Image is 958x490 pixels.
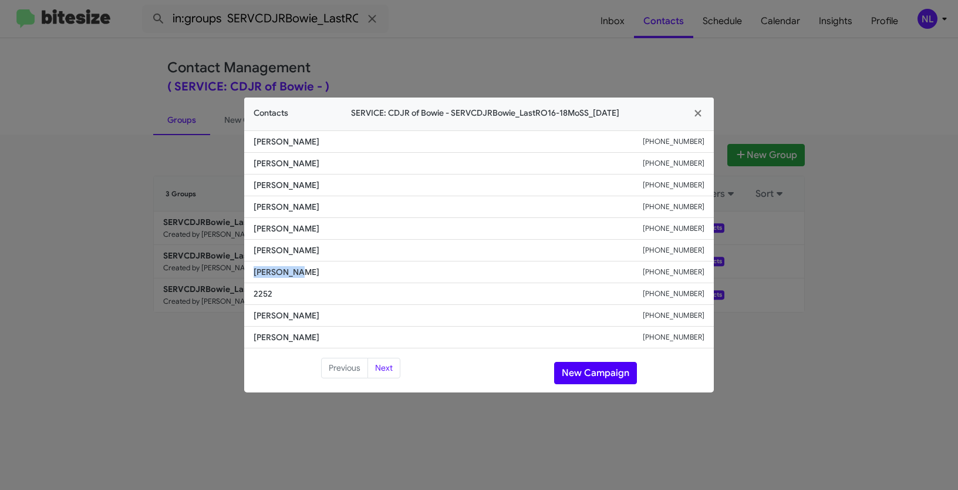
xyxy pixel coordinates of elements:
[254,107,288,119] span: Contacts
[643,244,704,256] small: [PHONE_NUMBER]
[643,157,704,169] small: [PHONE_NUMBER]
[254,136,643,147] span: [PERSON_NAME]
[554,362,637,384] button: New Campaign
[288,107,682,119] span: SERVICE: CDJR of Bowie - SERVCDJRBowie_LastRO16-18MoSS_[DATE]
[643,266,704,278] small: [PHONE_NUMBER]
[254,223,643,234] span: [PERSON_NAME]
[367,358,400,379] button: Next
[254,201,643,213] span: [PERSON_NAME]
[254,157,643,169] span: [PERSON_NAME]
[643,136,704,147] small: [PHONE_NUMBER]
[254,288,643,300] span: 2252
[254,310,643,321] span: [PERSON_NAME]
[254,266,643,278] span: [PERSON_NAME]
[643,288,704,300] small: [PHONE_NUMBER]
[643,223,704,234] small: [PHONE_NUMBER]
[254,179,643,191] span: [PERSON_NAME]
[643,179,704,191] small: [PHONE_NUMBER]
[254,331,643,343] span: [PERSON_NAME]
[643,310,704,321] small: [PHONE_NUMBER]
[643,331,704,343] small: [PHONE_NUMBER]
[643,201,704,213] small: [PHONE_NUMBER]
[254,244,643,256] span: [PERSON_NAME]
